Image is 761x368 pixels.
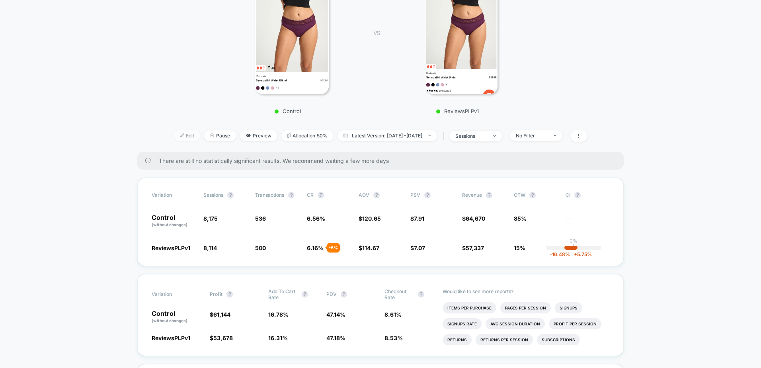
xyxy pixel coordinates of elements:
[388,108,527,114] p: ReviewsPLPv1
[326,335,345,341] span: 47.18 %
[362,245,379,251] span: 114.67
[152,288,195,300] span: Variation
[549,318,601,329] li: Profit Per Session
[410,245,425,251] span: $
[326,291,337,297] span: PDV
[570,251,592,257] span: 5.75 %
[203,192,223,198] span: Sessions
[210,133,214,137] img: end
[514,215,527,222] span: 85%
[493,135,496,137] img: end
[318,192,324,198] button: ?
[550,251,570,257] span: -16.48 %
[555,302,582,313] li: Signups
[281,130,334,141] span: Allocation: 50%
[338,130,437,141] span: Latest Version: [DATE] - [DATE]
[152,214,195,228] p: Control
[152,192,195,198] span: Variation
[500,302,551,313] li: Pages Per Session
[414,245,425,251] span: 7.07
[466,245,484,251] span: 57,337
[529,192,536,198] button: ?
[302,291,308,298] button: ?
[428,135,431,136] img: end
[359,192,369,198] span: AOV
[203,245,217,251] span: 8,114
[373,192,380,198] button: ?
[384,335,403,341] span: 8.53 %
[227,192,234,198] button: ?
[514,192,558,198] span: OTW
[152,310,202,324] p: Control
[152,222,187,227] span: (without changes)
[462,245,484,251] span: $
[476,334,533,345] li: Returns Per Session
[288,192,295,198] button: ?
[410,192,420,198] span: PSV
[203,215,218,222] span: 8,175
[537,334,580,345] li: Subscriptions
[307,192,314,198] span: CR
[268,288,298,300] span: Add To Cart Rate
[462,215,485,222] span: $
[359,215,381,222] span: $
[159,157,608,164] span: There are still no statistically significant results. We recommend waiting a few more days
[326,311,345,318] span: 47.14 %
[424,192,431,198] button: ?
[443,302,496,313] li: Items Per Purchase
[570,238,578,244] p: 0%
[255,245,266,251] span: 500
[514,245,525,251] span: 15%
[152,245,190,251] span: ReviewsPLPv1
[574,251,577,257] span: +
[218,108,357,114] p: Control
[213,335,233,341] span: 53,678
[255,215,266,222] span: 536
[210,335,233,341] span: $
[343,133,348,137] img: calendar
[226,291,233,298] button: ?
[443,334,472,345] li: Returns
[362,215,381,222] span: 120.65
[462,192,482,198] span: Revenue
[574,192,581,198] button: ?
[455,133,487,139] div: sessions
[414,215,424,222] span: 7.91
[152,335,190,341] span: ReviewsPLPv1
[384,311,402,318] span: 8.61 %
[255,192,284,198] span: Transactions
[486,318,545,329] li: Avg Session Duration
[287,133,291,138] img: rebalance
[516,133,548,139] div: No Filter
[466,215,485,222] span: 64,670
[307,245,324,251] span: 6.16 %
[566,216,609,228] span: ---
[210,311,230,318] span: $
[240,130,277,141] span: Preview
[443,288,609,294] p: Would like to see more reports?
[554,135,556,136] img: end
[213,311,230,318] span: 61,144
[573,244,574,250] p: |
[307,215,325,222] span: 6.56 %
[418,291,424,298] button: ?
[486,192,492,198] button: ?
[268,335,288,341] span: 16.31 %
[327,243,340,253] div: - 6 %
[443,318,482,329] li: Signups Rate
[152,318,187,323] span: (without changes)
[441,130,449,142] span: |
[566,192,609,198] span: CI
[210,291,222,297] span: Profit
[373,29,380,36] span: VS
[359,245,379,251] span: $
[410,215,424,222] span: $
[384,288,414,300] span: Checkout Rate
[174,130,200,141] span: Edit
[180,133,184,137] img: edit
[268,311,289,318] span: 16.78 %
[204,130,236,141] span: Pause
[341,291,347,298] button: ?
